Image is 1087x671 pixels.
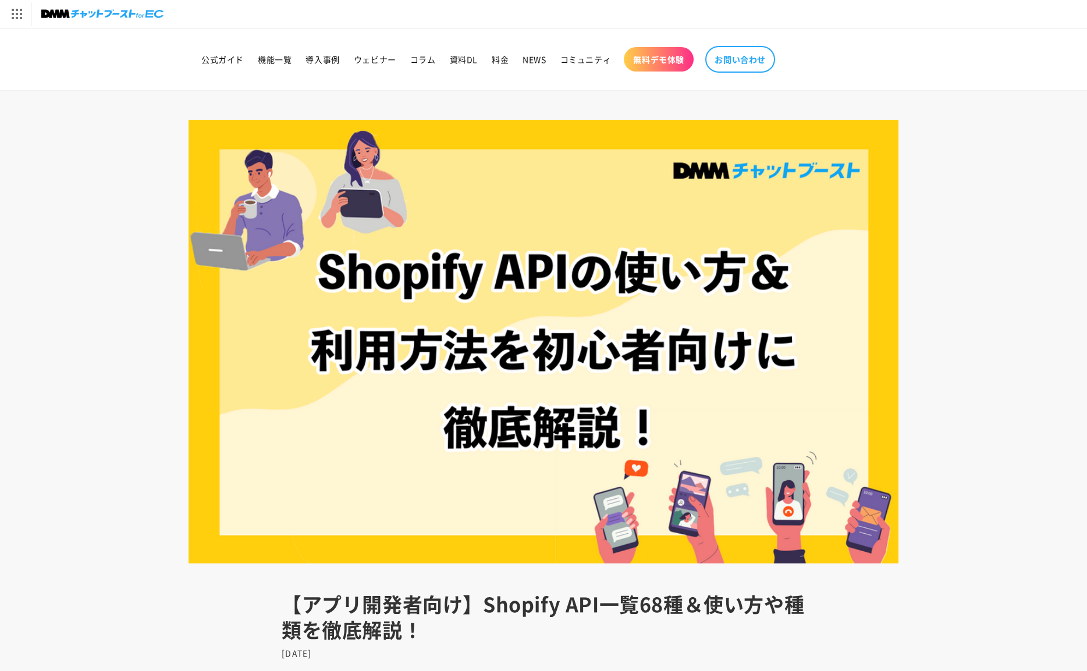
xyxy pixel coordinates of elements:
span: お問い合わせ [715,54,766,65]
a: NEWS [516,47,553,72]
a: コミュニティ [553,47,619,72]
img: チャットブーストforEC [41,6,164,22]
span: 資料DL [450,54,478,65]
a: ウェビナー [347,47,403,72]
span: 無料デモ体験 [633,54,684,65]
span: NEWS [523,54,546,65]
span: 料金 [492,54,509,65]
a: 料金 [485,47,516,72]
a: コラム [403,47,443,72]
time: [DATE] [282,647,312,659]
a: 導入事例 [299,47,346,72]
span: コラム [410,54,436,65]
span: 機能一覧 [258,54,292,65]
img: サービス [2,2,31,26]
a: 公式ガイド [194,47,251,72]
a: 機能一覧 [251,47,299,72]
span: コミュニティ [560,54,612,65]
span: ウェビナー [354,54,396,65]
span: 導入事例 [306,54,339,65]
a: 無料デモ体験 [624,47,694,72]
h1: 【アプリ開発者向け】Shopify API一覧68種＆使い方や種類を徹底解説！ [282,591,805,643]
img: 【アプリ開発者向け】Shopify API一覧68種＆使い方や種類を徹底解説！ [189,120,898,563]
span: 公式ガイド [201,54,244,65]
a: お問い合わせ [705,46,775,73]
a: 資料DL [443,47,485,72]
